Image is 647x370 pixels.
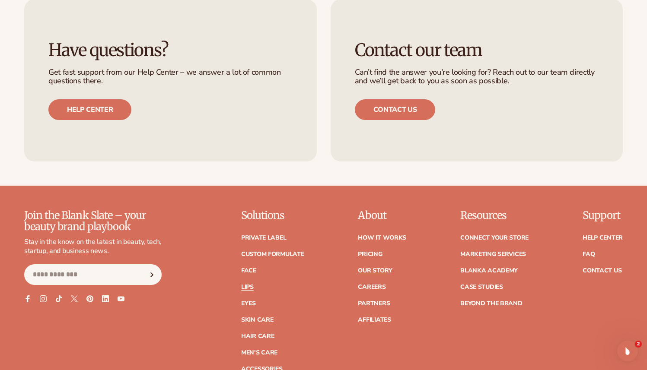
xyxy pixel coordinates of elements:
[358,235,406,241] a: How It Works
[358,317,391,323] a: Affiliates
[48,99,131,120] a: Help center
[583,251,595,257] a: FAQ
[617,341,638,361] iframe: Intercom live chat
[358,251,382,257] a: Pricing
[241,350,277,356] a: Men's Care
[48,68,293,85] p: Get fast support from our Help Center – we answer a lot of common questions there.
[460,251,526,257] a: Marketing services
[460,284,503,290] a: Case Studies
[241,268,256,274] a: Face
[355,41,599,60] h3: Contact our team
[241,284,254,290] a: Lips
[241,317,273,323] a: Skin Care
[241,235,286,241] a: Private label
[142,264,161,285] button: Subscribe
[460,300,523,307] a: Beyond the brand
[635,341,642,348] span: 2
[241,333,274,339] a: Hair Care
[48,41,293,60] h3: Have questions?
[460,268,518,274] a: Blanka Academy
[460,210,529,221] p: Resources
[355,99,436,120] a: Contact us
[358,300,390,307] a: Partners
[241,300,256,307] a: Eyes
[358,268,392,274] a: Our Story
[241,210,304,221] p: Solutions
[358,284,386,290] a: Careers
[583,210,623,221] p: Support
[358,210,406,221] p: About
[355,68,599,85] p: Can’t find the answer you’re looking for? Reach out to our team directly and we’ll get back to yo...
[583,235,623,241] a: Help Center
[241,251,304,257] a: Custom formulate
[583,268,622,274] a: Contact Us
[24,210,162,233] p: Join the Blank Slate – your beauty brand playbook
[460,235,529,241] a: Connect your store
[24,237,162,256] p: Stay in the know on the latest in beauty, tech, startup, and business news.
